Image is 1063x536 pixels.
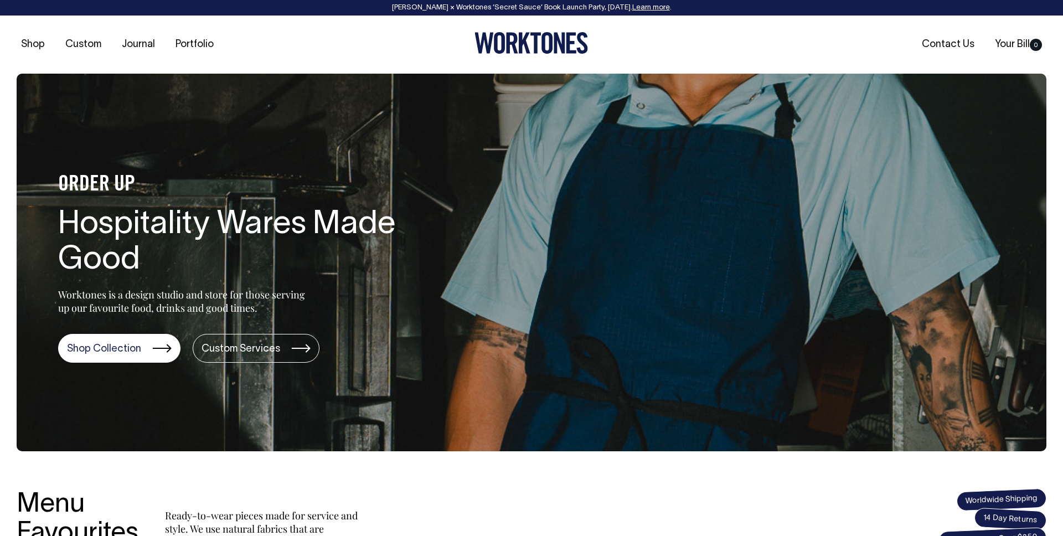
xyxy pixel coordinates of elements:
a: Portfolio [171,35,218,54]
a: Shop [17,35,49,54]
div: [PERSON_NAME] × Worktones ‘Secret Sauce’ Book Launch Party, [DATE]. . [11,4,1052,12]
span: 14 Day Returns [974,508,1047,531]
a: Learn more [632,4,670,11]
span: Worldwide Shipping [956,488,1046,512]
p: Worktones is a design studio and store for those serving up our favourite food, drinks and good t... [58,288,310,315]
a: Shop Collection [58,334,180,363]
a: Custom Services [193,334,319,363]
h4: ORDER UP [58,173,412,197]
a: Custom [61,35,106,54]
a: Journal [117,35,159,54]
h1: Hospitality Wares Made Good [58,208,412,279]
a: Contact Us [917,35,979,54]
span: 0 [1030,39,1042,51]
a: Your Bill0 [990,35,1046,54]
